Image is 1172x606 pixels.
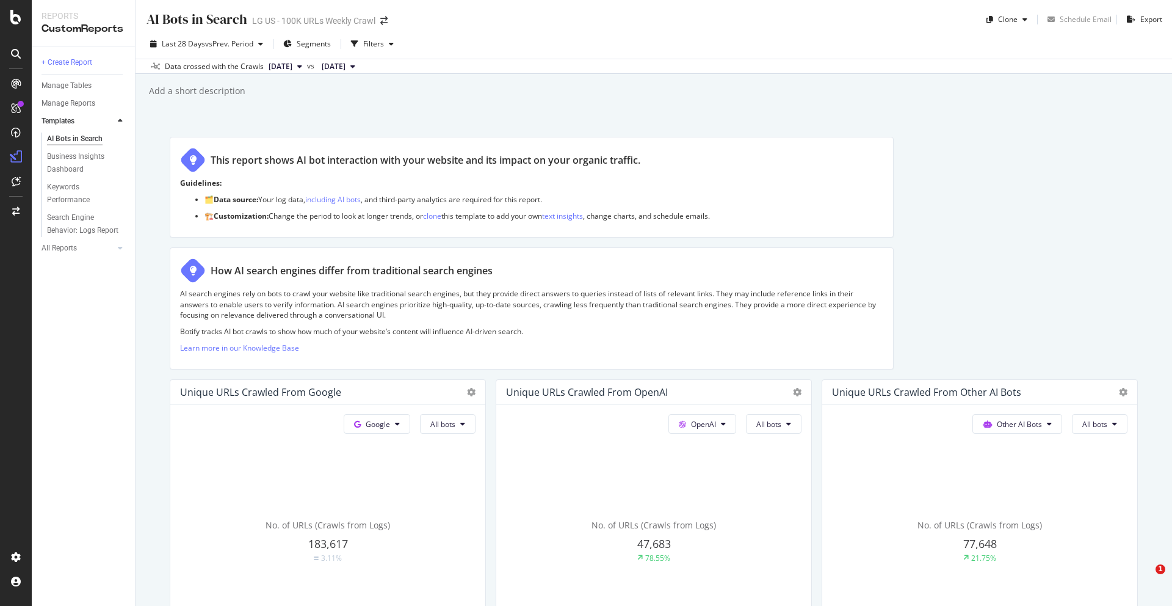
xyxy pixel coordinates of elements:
[47,150,117,176] div: Business Insights Dashboard
[322,61,345,72] span: 2025 Jul. 27th
[162,38,205,49] span: Last 28 Days
[1156,564,1165,574] span: 1
[344,414,410,434] button: Google
[832,386,1021,398] div: Unique URLs Crawled from Other AI Bots
[971,553,996,563] div: 21.75%
[42,97,95,110] div: Manage Reports
[42,10,125,22] div: Reports
[211,153,640,167] div: This report shows AI bot interaction with your website and its impact on your organic traffic.
[42,115,114,128] a: Templates
[423,211,441,221] a: clone
[42,56,126,69] a: + Create Report
[211,264,493,278] div: How AI search engines differ from traditional search engines
[170,137,894,238] div: This report shows AI bot interaction with your website and its impact on your organic traffic.Gui...
[145,34,268,54] button: Last 28 DaysvsPrev. Period
[1082,419,1107,429] span: All bots
[204,211,883,221] p: 🏗️ Change the period to look at longer trends, or this template to add your own , change charts, ...
[252,15,375,27] div: LG US - 100K URLs Weekly Crawl
[214,211,269,221] strong: Customization:
[591,519,716,531] span: No. of URLs (Crawls from Logs)
[637,536,671,551] span: 47,683
[269,61,292,72] span: 2025 Aug. 24th
[542,211,583,221] a: text insights
[1060,14,1112,24] div: Schedule Email
[668,414,736,434] button: OpenAI
[47,133,103,145] div: AI Bots in Search
[308,536,348,551] span: 183,617
[180,343,299,353] a: Learn more in our Knowledge Base
[297,38,331,49] span: Segments
[264,59,307,74] button: [DATE]
[47,181,115,206] div: Keywords Performance
[997,419,1042,429] span: Other AI Bots
[42,242,114,255] a: All Reports
[42,97,126,110] a: Manage Reports
[47,133,126,145] a: AI Bots in Search
[1130,564,1160,594] iframe: Intercom live chat
[180,178,222,188] strong: Guidelines:
[1043,10,1112,29] button: Schedule Email
[47,150,126,176] a: Business Insights Dashboard
[1122,10,1162,29] button: Export
[645,553,670,563] div: 78.55%
[42,242,77,255] div: All Reports
[305,194,361,205] a: including AI bots
[756,419,781,429] span: All bots
[346,34,399,54] button: Filters
[170,247,894,370] div: How AI search engines differ from traditional search enginesAI search engines rely on bots to cra...
[321,553,342,563] div: 3.11%
[148,85,245,97] div: Add a short description
[746,414,801,434] button: All bots
[691,419,716,429] span: OpenAI
[1072,414,1127,434] button: All bots
[42,79,126,92] a: Manage Tables
[180,386,341,398] div: Unique URLs Crawled from Google
[42,22,125,36] div: CustomReports
[145,10,247,29] div: AI Bots in Search
[963,536,997,551] span: 77,648
[205,38,253,49] span: vs Prev. Period
[430,419,455,429] span: All bots
[917,519,1042,531] span: No. of URLs (Crawls from Logs)
[180,326,883,337] p: Botify tracks AI bot crawls to show how much of your website’s content will influence AI-driven s...
[47,211,126,237] a: Search Engine Behavior: Logs Report
[1140,14,1162,24] div: Export
[506,386,668,398] div: Unique URLs Crawled from OpenAI
[42,79,92,92] div: Manage Tables
[380,16,388,25] div: arrow-right-arrow-left
[982,10,1032,29] button: Clone
[278,34,336,54] button: Segments
[165,61,264,72] div: Data crossed with the Crawls
[214,194,258,205] strong: Data source:
[998,14,1018,24] div: Clone
[42,115,74,128] div: Templates
[317,59,360,74] button: [DATE]
[180,288,883,319] p: AI search engines rely on bots to crawl your website like traditional search engines, but they pr...
[366,419,390,429] span: Google
[363,38,384,49] div: Filters
[307,60,317,71] span: vs
[204,194,883,205] p: 🗂️ Your log data, , and third-party analytics are required for this report.
[47,211,119,237] div: Search Engine Behavior: Logs Report
[266,519,390,531] span: No. of URLs (Crawls from Logs)
[47,181,126,206] a: Keywords Performance
[314,557,319,560] img: Equal
[420,414,476,434] button: All bots
[42,56,92,69] div: + Create Report
[972,414,1062,434] button: Other AI Bots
